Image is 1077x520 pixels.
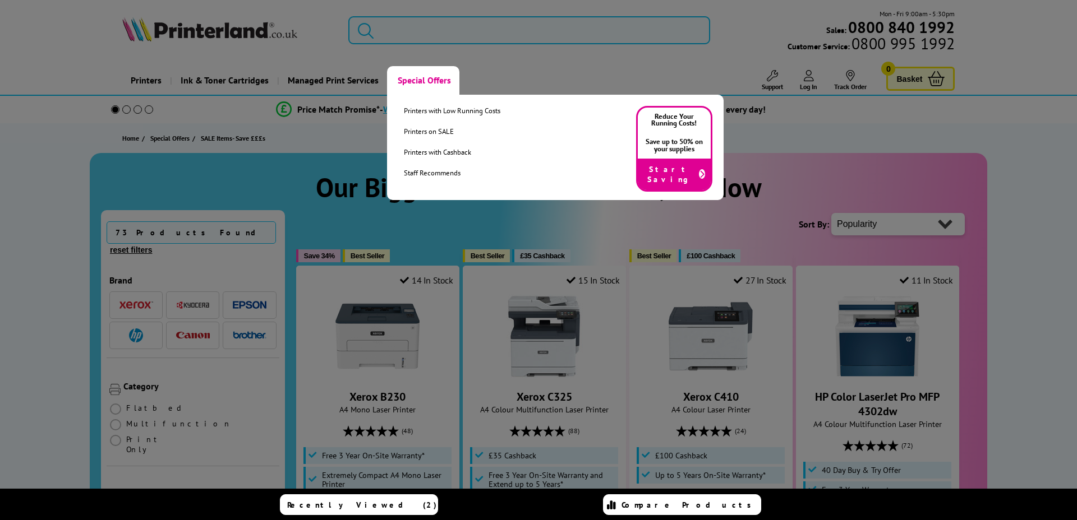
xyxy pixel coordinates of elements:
p: Reduce Your Running Costs! [638,108,711,133]
a: Compare Products [603,494,761,515]
span: Recently Viewed (2) [287,500,437,510]
a: Recently Viewed (2) [280,494,438,515]
span: Compare Products [622,500,757,510]
a: Reduce Your Running Costs! Save up to 50% on your supplies Start Saving [636,106,712,192]
a: Staff Recommends [404,168,500,178]
a: Printers on SALE [404,127,500,136]
a: Printers with Cashback [404,147,500,157]
a: Printers with Low Running Costs [404,106,500,115]
p: Save up to 50% on your supplies [638,133,711,159]
div: Start Saving [638,159,711,190]
a: Special Offers [387,66,459,95]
